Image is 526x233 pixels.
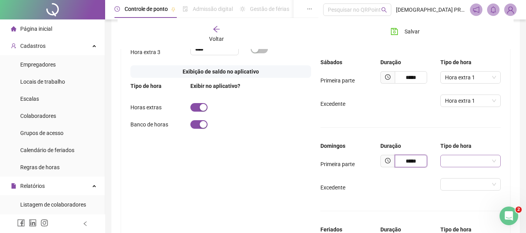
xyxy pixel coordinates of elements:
span: clock-circle [385,158,391,163]
span: search [381,7,387,13]
span: Colaboradores [20,113,56,119]
span: Admissão digital [193,6,233,12]
span: file-done [183,6,188,12]
span: Tipo de hora [440,59,471,65]
span: Hora extra 3 [130,49,160,55]
span: Hora extra 1 [445,95,496,107]
span: Exibir no aplicativo? [190,83,240,89]
span: Sábados [320,59,342,65]
span: Tipo de hora [440,226,471,233]
span: Calendário de feriados [20,147,74,153]
span: pushpin [171,7,176,12]
span: Locais de trabalho [20,79,65,85]
img: 92426 [505,4,516,16]
span: Empregadores [20,61,56,68]
span: Hora extra 1 [445,72,496,83]
span: instagram [40,219,48,227]
span: left [83,221,88,226]
span: Grupos de acesso [20,130,63,136]
span: Duração [380,226,401,233]
span: Primeira parte [320,161,355,167]
span: Relatórios [20,183,45,189]
iframe: Intercom live chat [500,207,518,225]
span: Controle de ponto [125,6,168,12]
span: Voltar [209,36,224,42]
span: Excedente [320,101,345,107]
button: Salvar [385,25,426,38]
span: home [11,26,16,32]
span: Excedente [320,184,345,191]
span: Regras de horas [20,164,60,170]
span: save [391,28,398,35]
span: Página inicial [20,26,52,32]
div: Exibição de saldo no aplicativo [130,65,311,78]
span: [DEMOGRAPHIC_DATA] PRATA - DMZ ADMINISTRADORA [396,5,465,14]
span: notification [473,6,480,13]
span: clock-circle [114,6,120,12]
span: Listagem de colaboradores [20,201,86,208]
span: linkedin [29,219,37,227]
span: 2 [515,207,522,213]
span: Salvar [405,27,420,36]
span: bell [490,6,497,13]
span: Gestão de férias [250,6,289,12]
span: Feriados [320,226,342,233]
span: Cadastros [20,43,46,49]
span: Domingos [320,143,345,149]
span: clock-circle [385,74,391,80]
span: user-add [11,43,16,49]
span: Horas extras [130,104,162,110]
span: Primeira parte [320,77,355,84]
span: file [11,183,16,189]
span: Escalas [20,96,39,102]
span: sun [240,6,245,12]
span: Tipo de hora [130,83,162,89]
span: Duração [380,143,401,149]
span: Duração [380,59,401,65]
span: Banco de horas [130,121,168,128]
span: facebook [17,219,25,227]
span: ellipsis [307,6,312,12]
span: Tipo de hora [440,143,471,149]
span: arrow-left [213,25,220,33]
